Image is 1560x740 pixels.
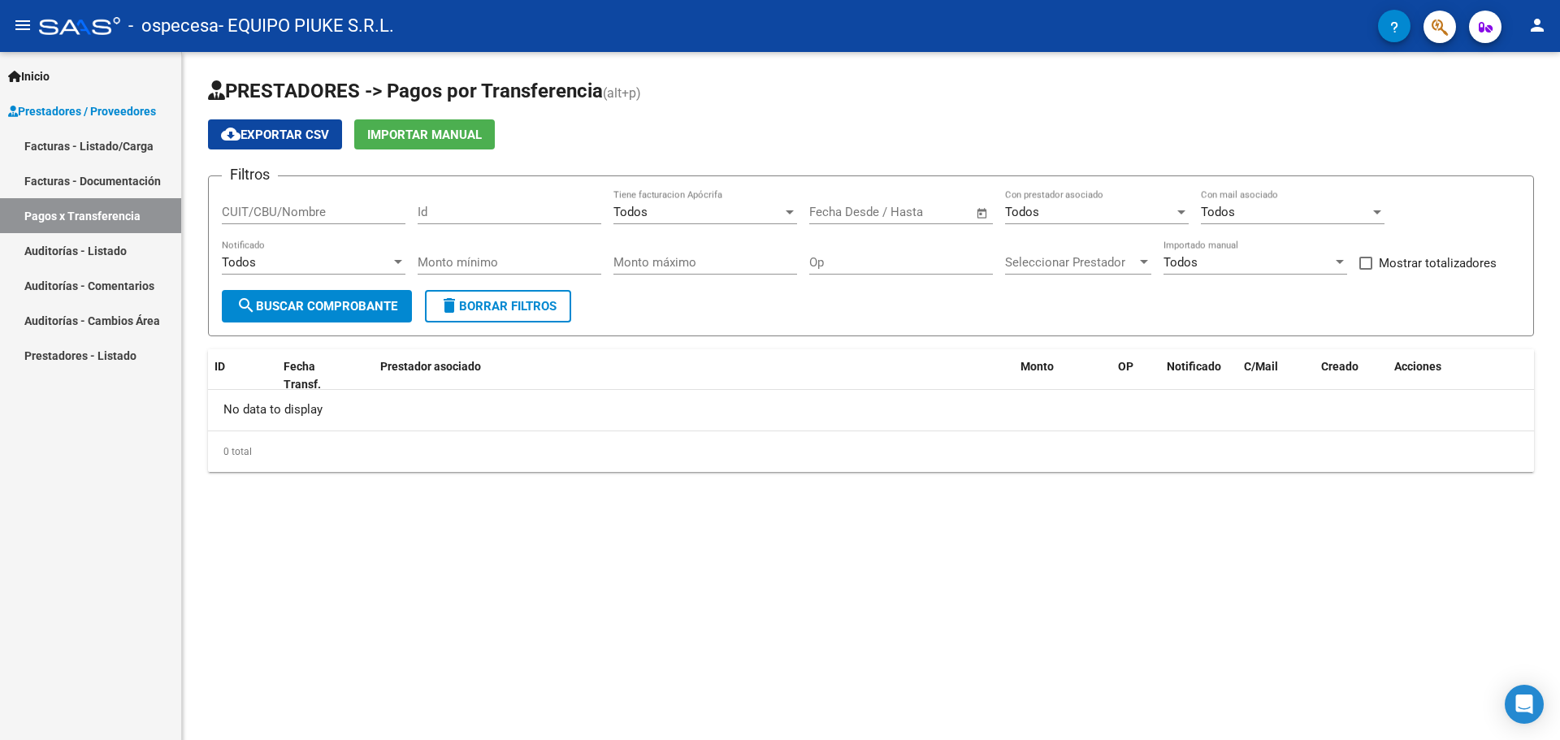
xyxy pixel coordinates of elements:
mat-icon: person [1527,15,1547,35]
input: Fecha inicio [809,205,875,219]
span: PRESTADORES -> Pagos por Transferencia [208,80,603,102]
mat-icon: delete [440,296,459,315]
button: Buscar Comprobante [222,290,412,322]
span: OP [1118,360,1133,373]
datatable-header-cell: Fecha Transf. [277,349,350,403]
button: Exportar CSV [208,119,342,149]
span: Mostrar totalizadores [1379,253,1497,273]
span: Todos [1163,255,1198,270]
div: 0 total [208,431,1534,472]
datatable-header-cell: Monto [1014,349,1111,403]
span: Acciones [1394,360,1441,373]
span: Monto [1020,360,1054,373]
h3: Filtros [222,163,278,186]
datatable-header-cell: C/Mail [1237,349,1315,403]
span: Borrar Filtros [440,299,557,314]
span: Importar Manual [367,128,482,142]
span: Todos [1201,205,1235,219]
mat-icon: menu [13,15,32,35]
datatable-header-cell: OP [1111,349,1160,403]
button: Importar Manual [354,119,495,149]
span: Seleccionar Prestador [1005,255,1137,270]
span: Todos [222,255,256,270]
span: (alt+p) [603,85,641,101]
span: Prestadores / Proveedores [8,102,156,120]
span: Buscar Comprobante [236,299,397,314]
datatable-header-cell: Prestador asociado [374,349,1014,403]
span: Creado [1321,360,1358,373]
mat-icon: search [236,296,256,315]
span: Exportar CSV [221,128,329,142]
span: - ospecesa [128,8,219,44]
span: - EQUIPO PIUKE S.R.L. [219,8,394,44]
button: Borrar Filtros [425,290,571,322]
datatable-header-cell: Creado [1315,349,1388,403]
input: Fecha fin [890,205,968,219]
div: Open Intercom Messenger [1505,685,1544,724]
mat-icon: cloud_download [221,124,240,144]
datatable-header-cell: Notificado [1160,349,1237,403]
datatable-header-cell: Acciones [1388,349,1534,403]
span: Inicio [8,67,50,85]
div: No data to display [208,390,1534,431]
span: Todos [613,205,648,219]
span: Todos [1005,205,1039,219]
button: Open calendar [973,204,992,223]
span: Prestador asociado [380,360,481,373]
span: C/Mail [1244,360,1278,373]
span: Fecha Transf. [284,360,321,392]
datatable-header-cell: ID [208,349,277,403]
span: Notificado [1167,360,1221,373]
span: ID [214,360,225,373]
